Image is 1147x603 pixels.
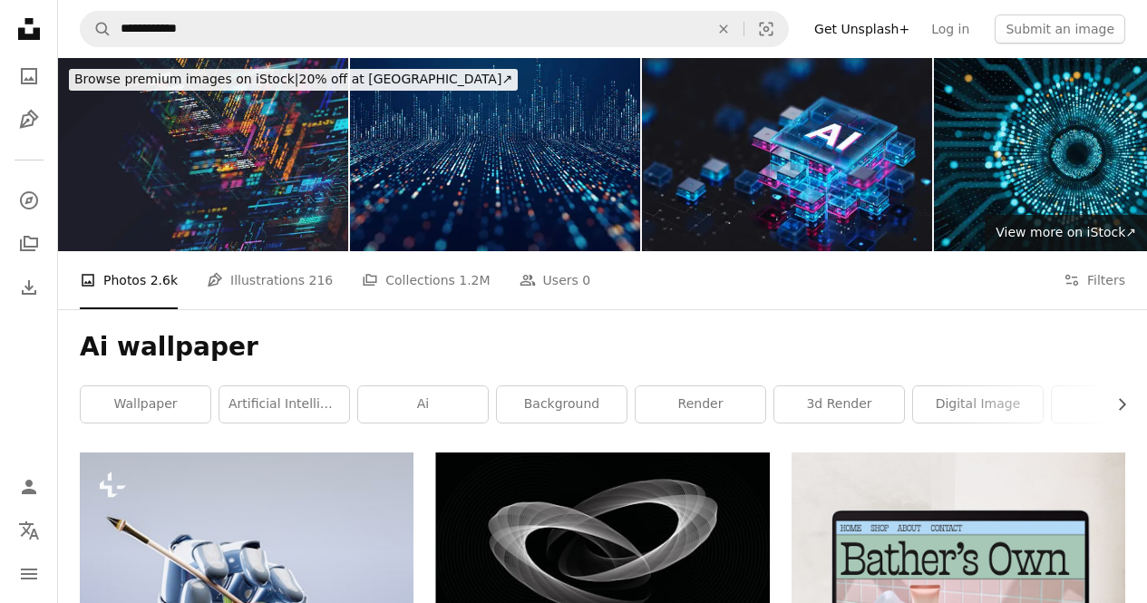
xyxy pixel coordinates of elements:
a: Download History [11,269,47,306]
span: View more on iStock ↗ [996,225,1136,239]
button: Submit an image [995,15,1125,44]
a: Log in [920,15,980,44]
span: 216 [309,270,334,290]
button: Menu [11,556,47,592]
a: wallpaper [81,386,210,423]
a: a black and white photo of a heart [435,538,769,554]
form: Find visuals sitewide [80,11,789,47]
h1: Ai wallpaper [80,331,1125,364]
a: render [636,386,765,423]
img: Artificial Intelligence Processor Concept. AI Big Data Array [642,58,932,251]
a: Get Unsplash+ [803,15,920,44]
button: Language [11,512,47,549]
a: 3d render [774,386,904,423]
button: Visual search [744,12,788,46]
button: Clear [704,12,744,46]
img: AI - Artificial Intelligence - concept CPU quantum computing. Digital transformation and big data [58,58,348,251]
a: Explore [11,182,47,219]
a: Illustrations 216 [207,251,333,309]
a: Collections 1.2M [362,251,490,309]
a: Photos [11,58,47,94]
span: 0 [582,270,590,290]
span: 1.2M [459,270,490,290]
span: 20% off at [GEOGRAPHIC_DATA] ↗ [74,72,512,86]
a: Users 0 [520,251,591,309]
a: digital image [913,386,1043,423]
a: View more on iStock↗ [985,215,1147,251]
a: Illustrations [11,102,47,138]
a: Browse premium images on iStock|20% off at [GEOGRAPHIC_DATA]↗ [58,58,529,102]
img: Big data technology background. [350,58,640,251]
a: background [497,386,627,423]
button: Filters [1064,251,1125,309]
button: scroll list to the right [1105,386,1125,423]
a: Log in / Sign up [11,469,47,505]
button: Search Unsplash [81,12,112,46]
a: Collections [11,226,47,262]
span: Browse premium images on iStock | [74,72,298,86]
a: artificial intelligence [219,386,349,423]
a: ai [358,386,488,423]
